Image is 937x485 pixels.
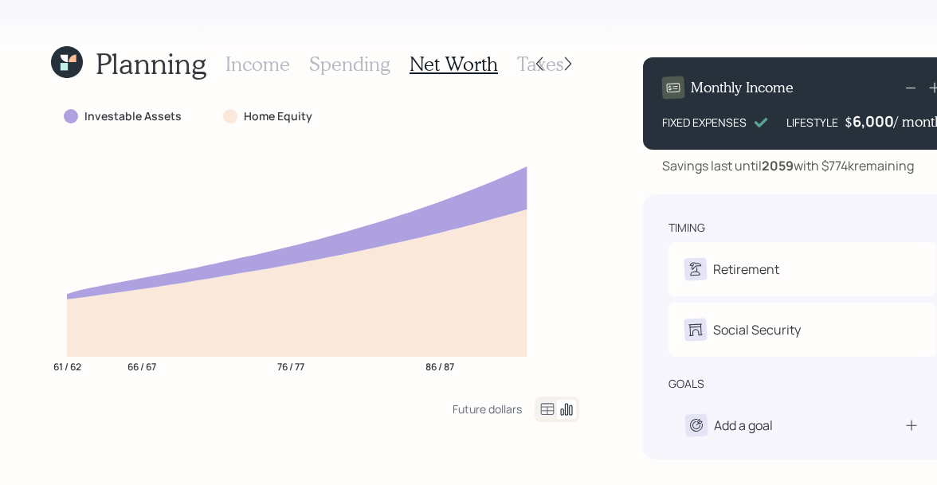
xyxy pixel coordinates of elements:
[309,53,390,76] h3: Spending
[453,401,522,417] div: Future dollars
[762,157,794,174] b: 2059
[786,114,838,131] div: LIFESTYLE
[853,111,894,131] div: 6,000
[277,359,304,373] tspan: 76 / 77
[662,114,747,131] div: FIXED EXPENSES
[668,220,705,236] div: timing
[713,320,801,339] div: Social Security
[410,53,498,76] h3: Net Worth
[127,359,156,373] tspan: 66 / 67
[845,113,853,131] h4: $
[96,46,206,80] h1: Planning
[53,359,81,373] tspan: 61 / 62
[517,53,563,76] h3: Taxes
[668,376,704,392] div: goals
[662,156,914,175] div: Savings last until with $774k remaining
[713,260,779,279] div: Retirement
[84,108,182,124] label: Investable Assets
[244,108,312,124] label: Home Equity
[225,53,290,76] h3: Income
[691,79,794,96] h4: Monthly Income
[425,359,454,373] tspan: 86 / 87
[714,416,773,435] div: Add a goal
